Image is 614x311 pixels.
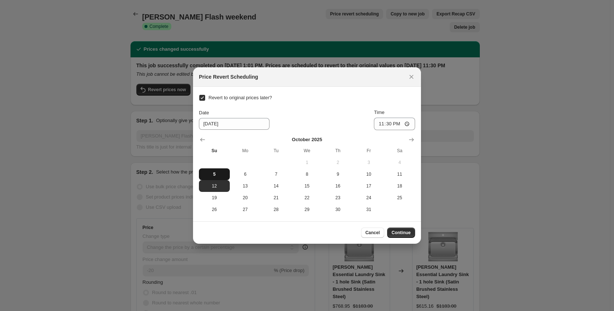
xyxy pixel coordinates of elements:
[322,204,353,215] button: Thursday October 30 2025
[384,145,415,157] th: Saturday
[294,160,320,165] span: 1
[197,135,208,145] button: Show previous month, September 2025
[233,207,258,212] span: 27
[356,160,381,165] span: 3
[353,180,384,192] button: Friday October 17 2025
[294,148,320,154] span: We
[261,192,292,204] button: Tuesday October 21 2025
[199,145,230,157] th: Sunday
[384,168,415,180] button: Saturday October 11 2025
[387,195,412,201] span: 25
[292,168,322,180] button: Wednesday October 8 2025
[202,171,227,177] span: 5
[322,180,353,192] button: Thursday October 16 2025
[384,192,415,204] button: Saturday October 25 2025
[264,207,289,212] span: 28
[264,195,289,201] span: 21
[264,148,289,154] span: Tu
[261,180,292,192] button: Tuesday October 14 2025
[384,180,415,192] button: Saturday October 18 2025
[230,168,261,180] button: Monday October 6 2025
[325,195,350,201] span: 23
[202,195,227,201] span: 19
[294,195,320,201] span: 22
[230,192,261,204] button: Monday October 20 2025
[384,157,415,168] button: Saturday October 4 2025
[294,171,320,177] span: 8
[387,228,415,238] button: Continue
[406,72,417,82] button: Close
[356,207,381,212] span: 31
[322,145,353,157] th: Thursday
[292,157,322,168] button: Wednesday October 1 2025
[230,204,261,215] button: Monday October 27 2025
[365,230,380,236] span: Cancel
[325,148,350,154] span: Th
[292,145,322,157] th: Wednesday
[199,73,258,81] h2: Price Revert Scheduling
[230,145,261,157] th: Monday
[230,180,261,192] button: Monday October 13 2025
[261,168,292,180] button: Tuesday October 7 2025
[353,145,384,157] th: Friday
[356,148,381,154] span: Fr
[202,183,227,189] span: 12
[233,171,258,177] span: 6
[353,168,384,180] button: Friday October 10 2025
[202,207,227,212] span: 26
[199,118,269,130] input: 10/5/2025
[199,180,230,192] button: Sunday October 12 2025
[325,207,350,212] span: 30
[406,135,417,145] button: Show next month, November 2025
[353,204,384,215] button: Friday October 31 2025
[322,157,353,168] button: Thursday October 2 2025
[374,118,415,130] input: 12:00
[325,171,350,177] span: 9
[199,192,230,204] button: Sunday October 19 2025
[261,145,292,157] th: Tuesday
[361,228,384,238] button: Cancel
[387,148,412,154] span: Sa
[374,110,384,115] span: Time
[356,183,381,189] span: 17
[292,180,322,192] button: Wednesday October 15 2025
[387,183,412,189] span: 18
[387,160,412,165] span: 4
[322,168,353,180] button: Thursday October 9 2025
[199,204,230,215] button: Sunday October 26 2025
[294,183,320,189] span: 15
[356,171,381,177] span: 10
[322,192,353,204] button: Thursday October 23 2025
[353,157,384,168] button: Friday October 3 2025
[208,95,272,100] span: Revert to original prices later?
[325,183,350,189] span: 16
[233,183,258,189] span: 13
[292,204,322,215] button: Wednesday October 29 2025
[233,195,258,201] span: 20
[356,195,381,201] span: 24
[261,204,292,215] button: Tuesday October 28 2025
[392,230,411,236] span: Continue
[353,192,384,204] button: Friday October 24 2025
[202,148,227,154] span: Su
[199,110,209,115] span: Date
[264,183,289,189] span: 14
[325,160,350,165] span: 2
[294,207,320,212] span: 29
[233,148,258,154] span: Mo
[199,168,230,180] button: Today Sunday October 5 2025
[264,171,289,177] span: 7
[387,171,412,177] span: 11
[292,192,322,204] button: Wednesday October 22 2025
